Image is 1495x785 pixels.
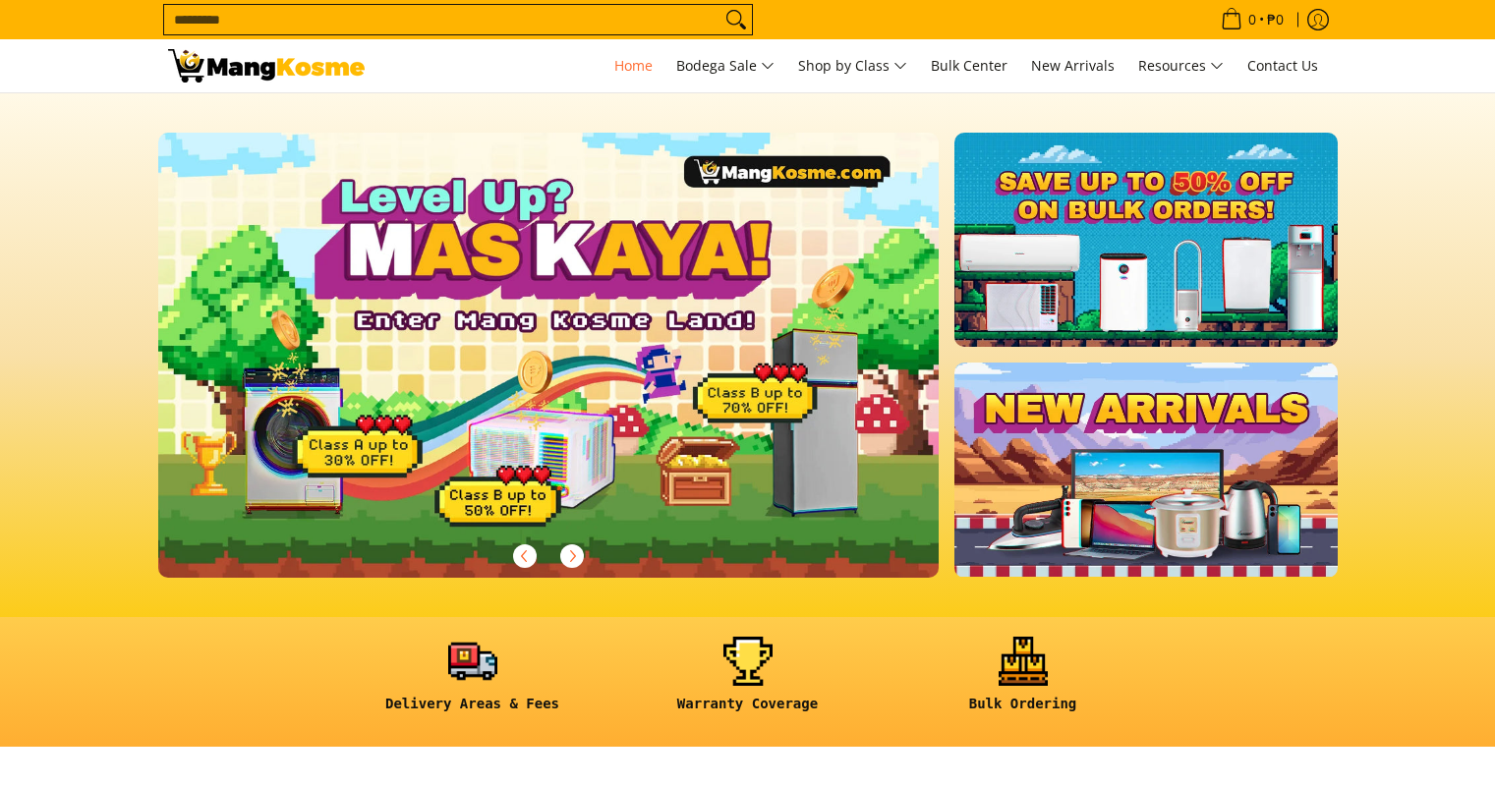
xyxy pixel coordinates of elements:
span: Resources [1138,54,1224,79]
span: Shop by Class [798,54,907,79]
a: Shop by Class [788,39,917,92]
a: Bulk Center [921,39,1017,92]
span: New Arrivals [1031,56,1115,75]
button: Next [550,534,594,578]
a: Resources [1128,39,1234,92]
span: 0 [1245,13,1259,27]
button: Search [720,5,752,34]
a: New Arrivals [1021,39,1124,92]
a: Home [604,39,662,92]
span: Contact Us [1247,56,1318,75]
a: Contact Us [1237,39,1328,92]
span: Bodega Sale [676,54,775,79]
a: Bodega Sale [666,39,784,92]
span: • [1215,9,1290,30]
nav: Main Menu [384,39,1328,92]
img: Mang Kosme: Your Home Appliances Warehouse Sale Partner! [168,49,365,83]
span: Home [614,56,653,75]
a: <h6><strong>Warranty Coverage</strong></h6> [620,637,876,728]
span: ₱0 [1264,13,1287,27]
a: <h6><strong>Bulk Ordering</strong></h6> [895,637,1151,728]
a: <h6><strong>Delivery Areas & Fees</strong></h6> [345,637,601,728]
span: Bulk Center [931,56,1007,75]
img: Gaming desktop banner [158,133,940,578]
button: Previous [503,534,546,578]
